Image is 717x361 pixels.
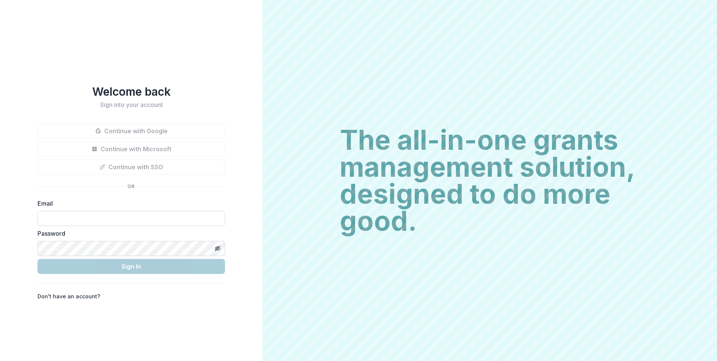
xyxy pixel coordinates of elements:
button: Sign In [37,259,225,274]
button: Continue with SSO [37,159,225,174]
button: Continue with Microsoft [37,141,225,156]
button: Continue with Google [37,123,225,138]
label: Password [37,229,220,238]
label: Email [37,199,220,208]
h1: Welcome back [37,85,225,98]
h2: Sign into your account [37,101,225,108]
button: Toggle password visibility [211,242,223,254]
p: Don't have an account? [37,292,100,300]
